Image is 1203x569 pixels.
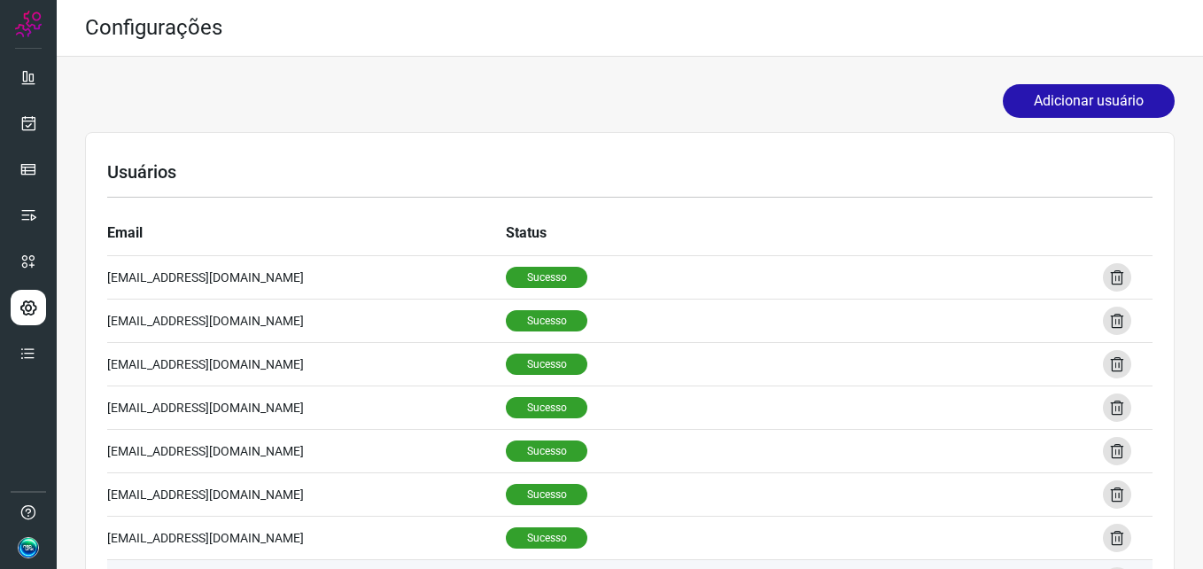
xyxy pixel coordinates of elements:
[506,354,587,375] span: Sucesso
[15,11,42,37] img: Logo
[506,484,587,505] span: Sucesso
[107,161,1153,183] h3: Usuários
[107,386,506,429] td: [EMAIL_ADDRESS][DOMAIN_NAME]
[107,299,506,342] td: [EMAIL_ADDRESS][DOMAIN_NAME]
[506,397,587,418] span: Sucesso
[107,342,506,386] td: [EMAIL_ADDRESS][DOMAIN_NAME]
[107,212,506,255] th: Email
[107,516,506,559] td: [EMAIL_ADDRESS][DOMAIN_NAME]
[107,429,506,472] td: [EMAIL_ADDRESS][DOMAIN_NAME]
[506,527,587,549] span: Sucesso
[18,537,39,558] img: d1faacb7788636816442e007acca7356.jpg
[506,267,587,288] span: Sucesso
[506,212,587,255] th: Status
[85,15,222,41] h2: Configurações
[506,440,587,462] span: Sucesso
[107,255,506,299] td: [EMAIL_ADDRESS][DOMAIN_NAME]
[1003,84,1175,118] button: Adicionar usuário
[107,472,506,516] td: [EMAIL_ADDRESS][DOMAIN_NAME]
[506,310,587,331] span: Sucesso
